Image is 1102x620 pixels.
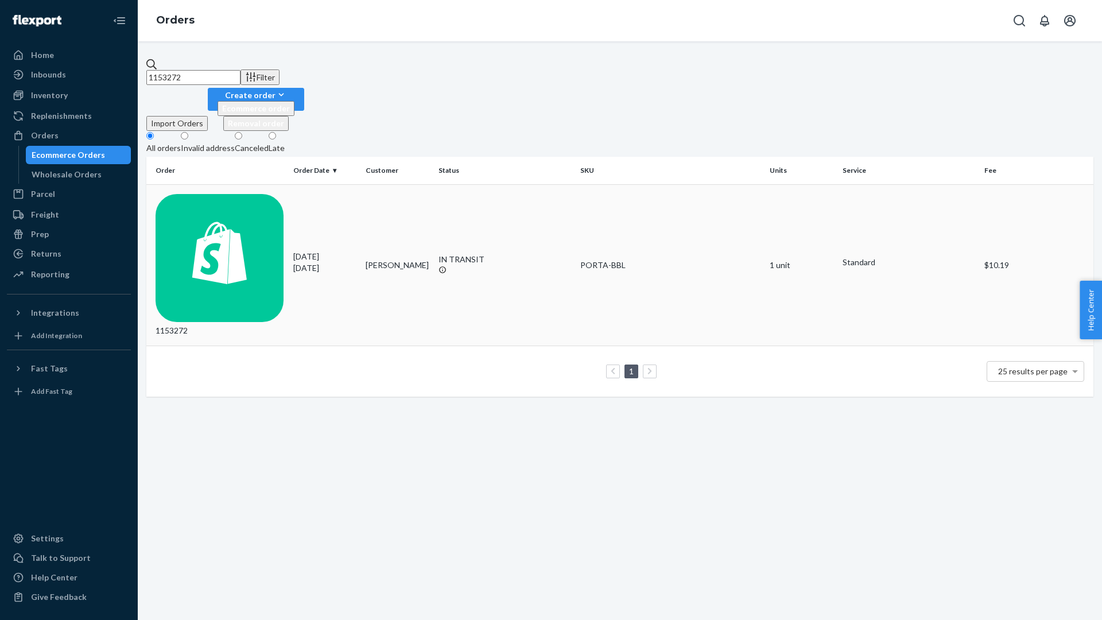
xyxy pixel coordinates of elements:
div: Add Fast Tag [31,386,72,396]
th: Units [765,157,838,184]
button: Ecommerce order [218,101,294,116]
div: Home [31,49,54,61]
input: Canceled [235,132,242,139]
div: [DATE] [293,251,357,274]
ol: breadcrumbs [147,4,204,37]
div: PORTA-BBL [580,259,760,271]
a: Add Integration [7,327,131,345]
p: [DATE] [293,262,357,274]
div: All orders [146,142,181,154]
a: Parcel [7,185,131,203]
div: Inbounds [31,69,66,80]
a: Reporting [7,265,131,284]
div: Give Feedback [31,591,87,603]
div: Wholesale Orders [32,169,102,180]
a: Page 1 is your current page [627,366,636,376]
button: Help Center [1080,281,1102,339]
a: Talk to Support [7,549,131,567]
th: Status [434,157,576,184]
span: Removal order [228,118,284,128]
input: Search orders [146,70,240,85]
div: Prep [31,228,49,240]
a: Ecommerce Orders [26,146,131,164]
div: Help Center [31,572,77,583]
a: Returns [7,245,131,263]
button: Integrations [7,304,131,322]
td: 1 unit [765,184,838,346]
a: Add Fast Tag [7,382,131,401]
th: SKU [576,157,765,184]
p: Standard [843,257,976,268]
a: Prep [7,225,131,243]
input: Invalid address [181,132,188,139]
th: Fee [980,157,1093,184]
div: 1153272 [156,194,284,337]
a: Help Center [7,568,131,587]
a: Replenishments [7,107,131,125]
a: Wholesale Orders [26,165,131,184]
div: Invalid address [181,142,235,154]
button: Import Orders [146,116,208,131]
td: $10.19 [980,184,1093,346]
button: Create orderEcommerce orderRemoval order [208,88,304,111]
td: [PERSON_NAME] [361,184,434,346]
div: Late [269,142,285,154]
button: Removal order [223,116,289,131]
th: Service [838,157,980,184]
a: Settings [7,529,131,548]
a: Inbounds [7,65,131,84]
div: Filter [245,71,275,83]
div: Add Integration [31,331,82,340]
div: Settings [31,533,64,544]
div: Returns [31,248,61,259]
img: Flexport logo [13,15,61,26]
button: Give Feedback [7,588,131,606]
button: Open notifications [1033,9,1056,32]
div: Parcel [31,188,55,200]
div: Canceled [235,142,269,154]
button: Fast Tags [7,359,131,378]
div: Ecommerce Orders [32,149,105,161]
span: 25 results per page [998,366,1068,376]
input: All orders [146,132,154,139]
a: Home [7,46,131,64]
div: Talk to Support [31,552,91,564]
a: Orders [7,126,131,145]
span: Ecommerce order [222,103,290,113]
button: Filter [240,69,280,85]
div: Create order [218,89,294,101]
a: Inventory [7,86,131,104]
a: Orders [156,14,195,26]
div: IN TRANSIT [439,254,572,265]
button: Open Search Box [1008,9,1031,32]
div: Orders [31,130,59,141]
div: Inventory [31,90,68,101]
div: Freight [31,209,59,220]
th: Order [146,157,289,184]
button: Close Navigation [108,9,131,32]
input: Late [269,132,276,139]
th: Order Date [289,157,362,184]
div: Customer [366,165,429,175]
div: Integrations [31,307,79,319]
a: Freight [7,206,131,224]
div: Reporting [31,269,69,280]
div: Fast Tags [31,363,68,374]
button: Open account menu [1058,9,1081,32]
div: Replenishments [31,110,92,122]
